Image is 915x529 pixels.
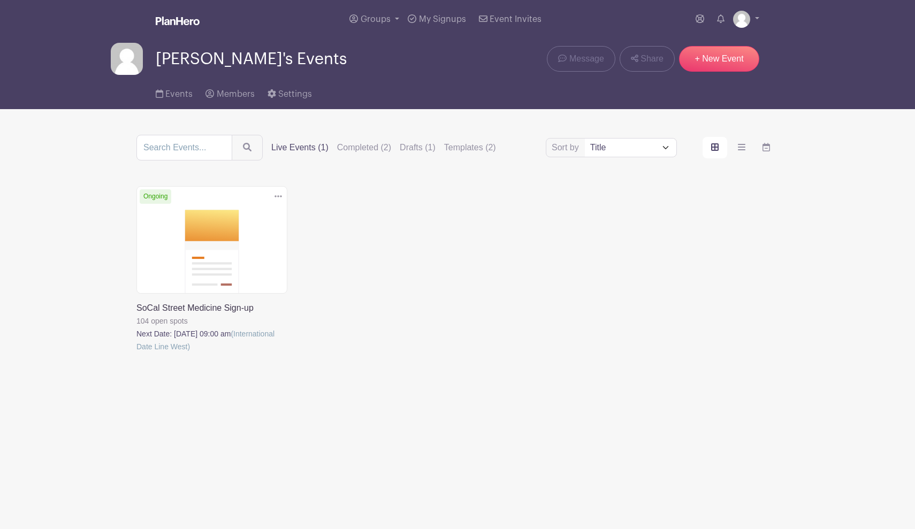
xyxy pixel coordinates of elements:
a: Settings [268,75,312,109]
a: Message [547,46,615,72]
span: Share [640,52,664,65]
span: Message [569,52,604,65]
span: Settings [278,90,312,98]
label: Templates (2) [444,141,496,154]
span: Members [217,90,255,98]
img: logo_white-6c42ec7e38ccf1d336a20a19083b03d10ae64f83f12c07503d8b9e83406b4c7d.svg [156,17,200,25]
a: + New Event [679,46,759,72]
label: Completed (2) [337,141,391,154]
span: My Signups [419,15,466,24]
img: default-ce2991bfa6775e67f084385cd625a349d9dcbb7a52a09fb2fda1e96e2d18dcdb.png [733,11,750,28]
span: Events [165,90,193,98]
a: Events [156,75,193,109]
span: [PERSON_NAME]'s Events [156,50,347,68]
div: filters [271,141,496,154]
a: Share [620,46,675,72]
div: order and view [703,137,779,158]
img: default-ce2991bfa6775e67f084385cd625a349d9dcbb7a52a09fb2fda1e96e2d18dcdb.png [111,43,143,75]
span: Groups [361,15,391,24]
label: Sort by [552,141,582,154]
span: Event Invites [490,15,542,24]
label: Live Events (1) [271,141,329,154]
input: Search Events... [136,135,232,160]
a: Members [205,75,254,109]
label: Drafts (1) [400,141,436,154]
